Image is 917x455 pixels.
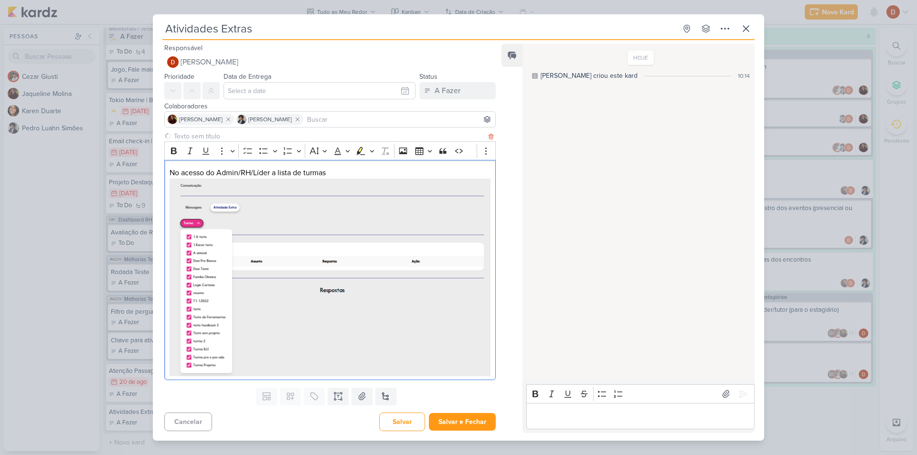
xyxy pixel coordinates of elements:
[170,167,490,379] p: No acesso do Admin/RH/Líder a lista de turmas
[738,72,750,80] div: 10:14
[164,101,496,111] div: Colaboradores
[541,71,638,81] div: [PERSON_NAME] criou este kard
[224,82,416,99] input: Select a date
[164,141,496,160] div: Editor toolbar
[181,56,238,68] span: [PERSON_NAME]
[164,44,203,52] label: Responsável
[526,384,755,403] div: Editor toolbar
[429,413,496,431] button: Salvar e Fechar
[526,403,755,429] div: Editor editing area: main
[167,56,179,68] img: Davi Elias Teixeira
[237,115,246,124] img: Pedro Luahn Simões
[168,115,177,124] img: Jaqueline Molina
[419,82,496,99] button: A Fazer
[162,20,676,37] input: Kard Sem Título
[164,73,194,81] label: Prioridade
[179,115,223,124] span: [PERSON_NAME]
[419,73,437,81] label: Status
[435,85,460,96] div: A Fazer
[379,413,425,431] button: Salvar
[172,131,486,141] input: Texto sem título
[305,114,493,125] input: Buscar
[164,160,496,380] div: Editor editing area: main
[170,179,490,376] img: 57XstEAAAAGSURBVAMAXgasSOOIVQoAAAAASUVORK5CYII=
[164,413,212,431] button: Cancelar
[224,73,271,81] label: Data de Entrega
[248,115,292,124] span: [PERSON_NAME]
[164,53,496,71] button: [PERSON_NAME]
